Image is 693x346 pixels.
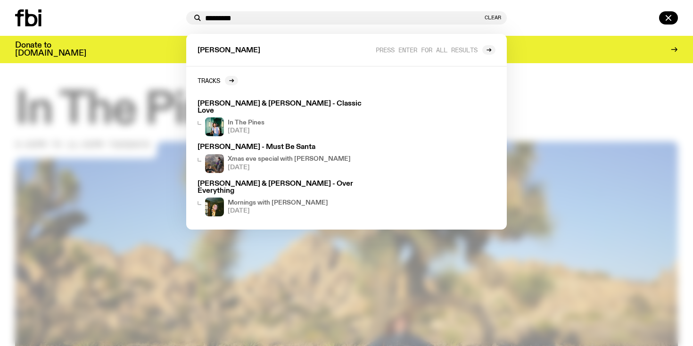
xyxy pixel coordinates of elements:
a: Press enter for all results [376,45,495,55]
h4: In The Pines [228,120,264,126]
img: A collage of Sachin Burns (left) wearing a hacky sack shirt and harrie hastings giving the thumbs... [205,154,224,173]
a: Tracks [198,76,238,85]
img: Freya smiles coyly as she poses for the image. [205,198,224,216]
h2: Tracks [198,77,220,84]
h3: [PERSON_NAME] - Must Be Santa [198,144,371,151]
span: [DATE] [228,165,351,171]
a: [PERSON_NAME] & [PERSON_NAME] - Classic LoveIn The Pines[DATE] [194,97,375,140]
span: Press enter for all results [376,46,478,53]
a: [PERSON_NAME] - Must Be SantaA collage of Sachin Burns (left) wearing a hacky sack shirt and harr... [194,140,375,176]
span: [PERSON_NAME] [198,47,260,54]
span: [DATE] [228,208,328,214]
span: [DATE] [228,128,264,134]
h3: Donate to [DOMAIN_NAME] [15,41,86,58]
h4: Mornings with [PERSON_NAME] [228,200,328,206]
a: [PERSON_NAME] & [PERSON_NAME] - Over EverythingFreya smiles coyly as she poses for the image. Mor... [194,177,375,220]
h3: [PERSON_NAME] & [PERSON_NAME] - Over Everything [198,181,371,195]
h4: Xmas eve special with [PERSON_NAME] [228,156,351,162]
h3: [PERSON_NAME] & [PERSON_NAME] - Classic Love [198,100,371,115]
button: Clear [485,15,501,20]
